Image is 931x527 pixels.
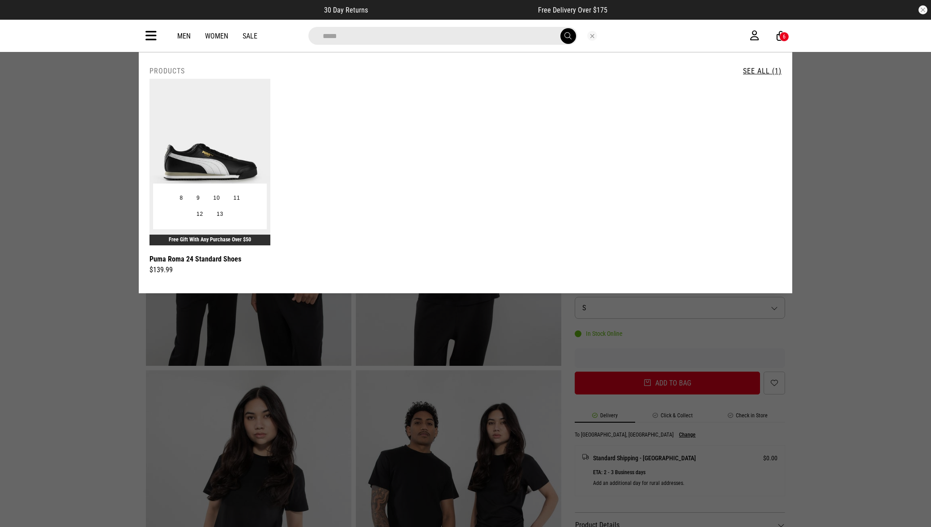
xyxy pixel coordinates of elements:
[210,206,230,223] button: 13
[169,236,251,243] a: Free Gift With Any Purchase Over $50
[207,190,227,206] button: 10
[243,32,257,40] a: Sale
[190,190,206,206] button: 9
[783,34,786,40] div: 6
[538,6,607,14] span: Free Delivery Over $175
[205,32,228,40] a: Women
[190,206,210,223] button: 12
[743,67,782,75] a: See All (1)
[777,31,785,41] a: 6
[386,5,520,14] iframe: Customer reviews powered by Trustpilot
[587,31,597,41] button: Close search
[324,6,368,14] span: 30 Day Returns
[173,190,190,206] button: 8
[149,265,270,275] div: $139.99
[149,67,185,75] h2: Products
[7,4,34,30] button: Open LiveChat chat widget
[177,32,191,40] a: Men
[149,253,241,265] a: Puma Roma 24 Standard Shoes
[149,79,270,245] img: Puma Roma 24 Standard Shoes in Multi
[226,190,247,206] button: 11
